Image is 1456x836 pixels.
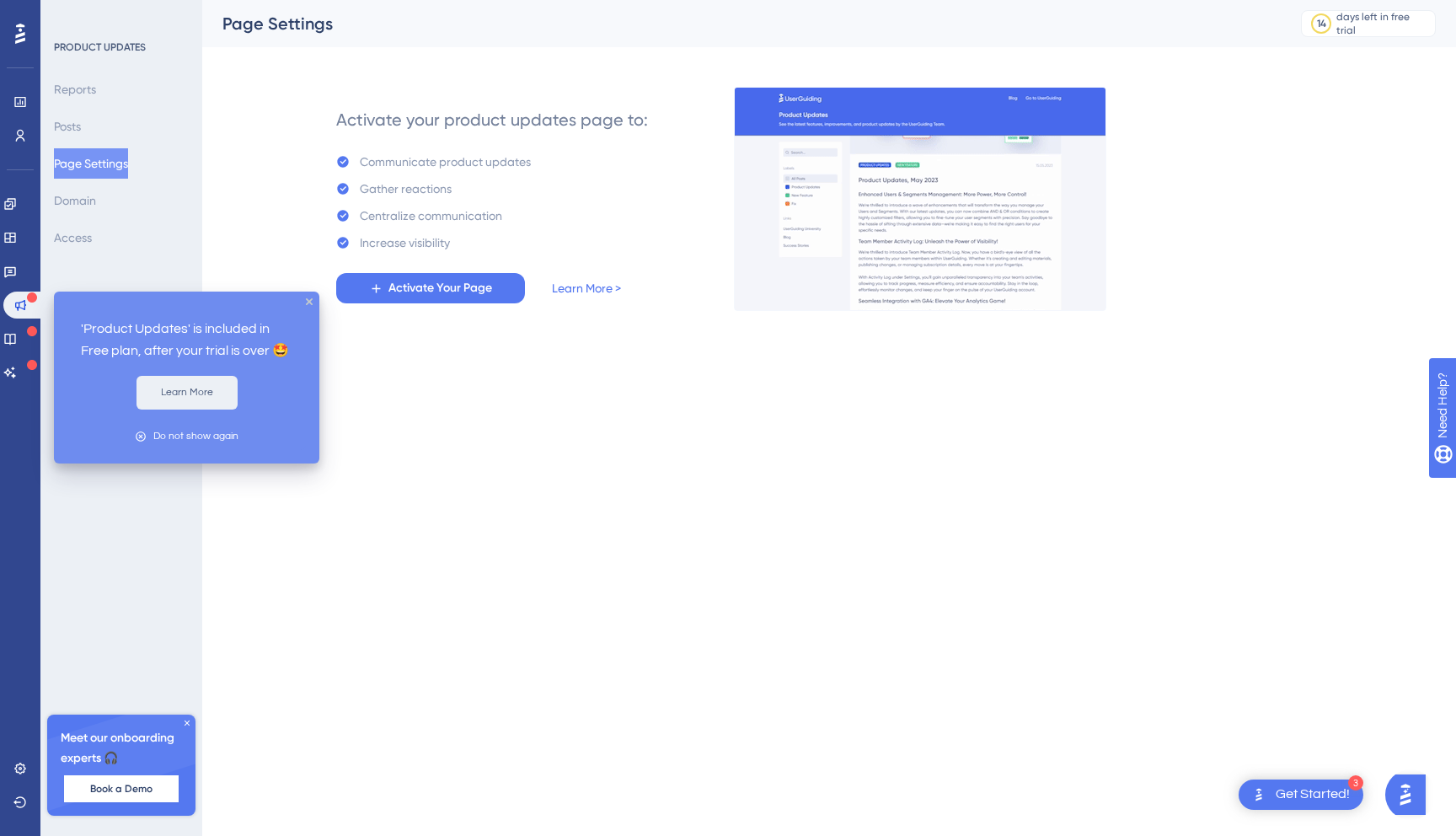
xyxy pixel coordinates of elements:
[306,298,313,305] div: close tooltip
[81,319,292,362] p: 'Product Updates' is included in Free plan, after your trial is over 🤩
[61,728,182,769] span: Meet our onboarding experts 🎧
[1336,10,1430,37] div: days left in free trial
[1276,785,1350,804] div: Get Started!
[360,206,502,226] div: Centralize communication
[54,185,96,216] button: Domain
[1317,17,1326,30] div: 14
[136,376,238,410] button: Learn More
[54,74,96,104] button: Reports
[153,428,238,444] div: Do not show again
[222,12,1259,35] div: Page Settings
[1348,775,1363,790] div: 3
[336,273,525,303] button: Activate Your Page
[1249,785,1269,805] img: launcher-image-alternative-text
[54,40,146,54] div: PRODUCT UPDATES
[54,111,81,142] button: Posts
[360,152,531,172] div: Communicate product updates
[734,87,1106,311] img: 253145e29d1258e126a18a92d52e03bb.gif
[1385,769,1436,820] iframe: UserGuiding AI Assistant Launcher
[54,148,128,179] button: Page Settings
[1239,780,1363,810] div: Open Get Started! checklist, remaining modules: 3
[360,179,452,199] div: Gather reactions
[40,4,105,24] span: Need Help?
[360,233,450,253] div: Increase visibility
[64,775,179,802] button: Book a Demo
[90,782,153,796] span: Book a Demo
[552,278,621,298] a: Learn More >
[336,108,648,131] div: Activate your product updates page to:
[388,278,492,298] span: Activate Your Page
[54,222,92,253] button: Access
